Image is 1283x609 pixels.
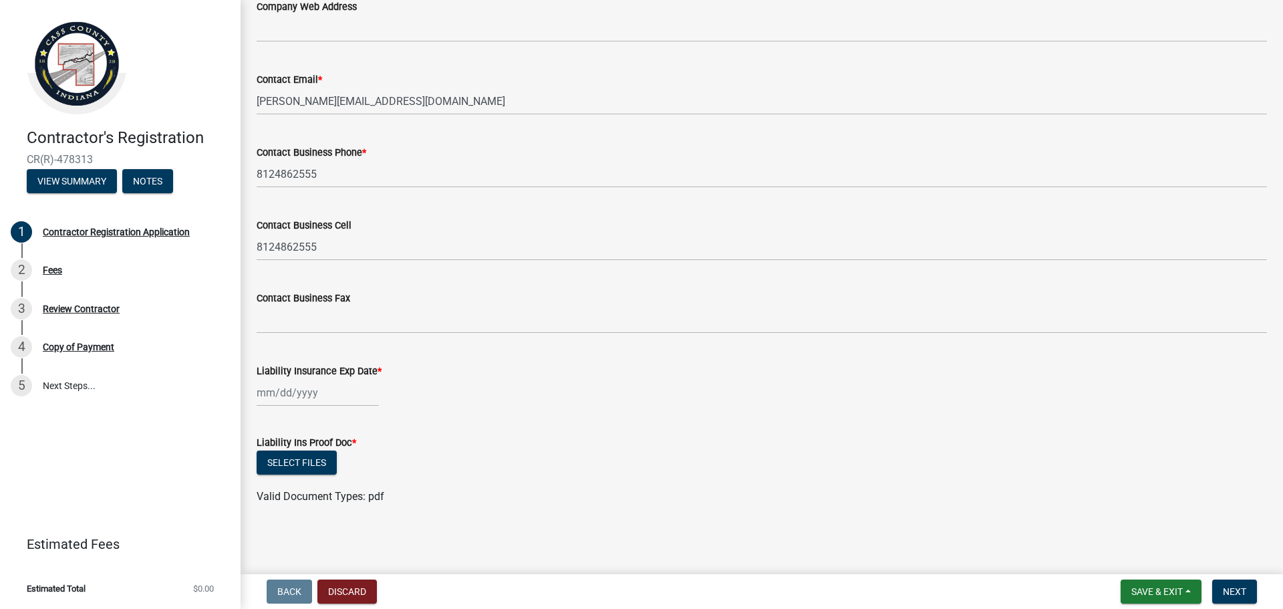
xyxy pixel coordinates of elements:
[43,342,114,352] div: Copy of Payment
[43,227,190,237] div: Contractor Registration Application
[27,176,117,187] wm-modal-confirm: Summary
[257,451,337,475] button: Select files
[43,304,120,314] div: Review Contractor
[122,176,173,187] wm-modal-confirm: Notes
[257,221,351,231] label: Contact Business Cell
[257,490,384,503] span: Valid Document Types: pdf
[11,531,219,558] a: Estimated Fees
[257,379,379,406] input: mm/dd/yyyy
[1121,580,1201,604] button: Save & Exit
[27,169,117,193] button: View Summary
[1212,580,1257,604] button: Next
[11,298,32,320] div: 3
[257,148,366,158] label: Contact Business Phone
[27,584,86,593] span: Estimated Total
[257,294,350,303] label: Contact Business Fax
[257,76,322,85] label: Contact Email
[1131,586,1183,597] span: Save & Exit
[11,259,32,281] div: 2
[257,439,356,448] label: Liability Ins Proof Doc
[27,14,127,114] img: Cass County, Indiana
[27,128,230,148] h4: Contractor's Registration
[193,584,214,593] span: $0.00
[11,375,32,396] div: 5
[267,580,312,604] button: Back
[257,3,357,12] label: Company Web Address
[27,153,214,166] span: CR(R)-478313
[11,221,32,243] div: 1
[317,580,377,604] button: Discard
[277,586,301,597] span: Back
[257,367,382,376] label: Liability Insurance Exp Date
[43,265,62,275] div: Fees
[11,336,32,358] div: 4
[1223,586,1246,597] span: Next
[122,169,173,193] button: Notes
